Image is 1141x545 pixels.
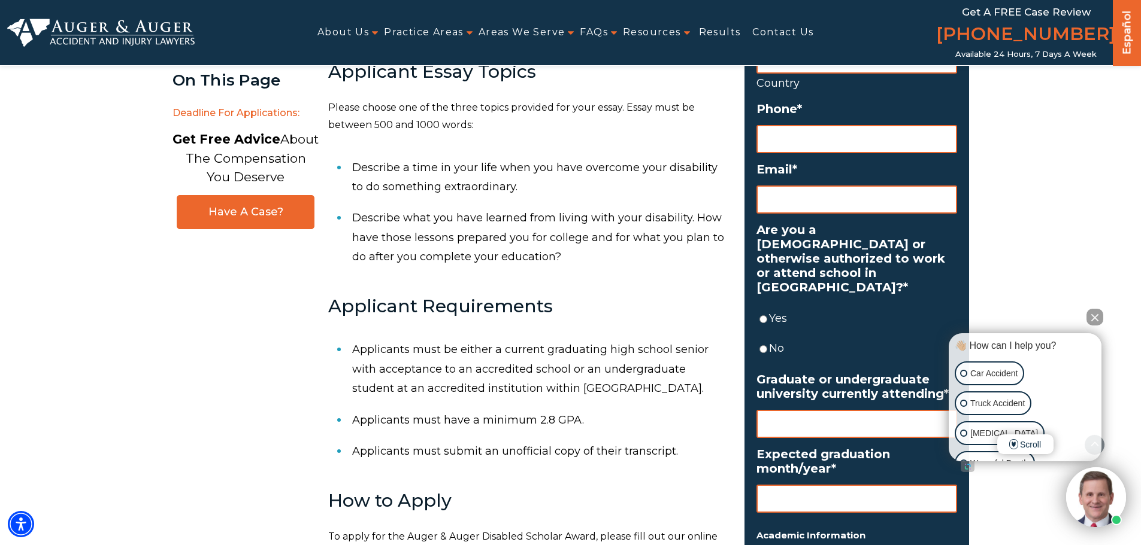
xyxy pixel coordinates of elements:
li: Describe what you have learned from living with your disability. How have those lessons prepared ... [352,202,730,272]
a: Open intaker chat [961,461,974,472]
a: Results [699,19,741,46]
a: About Us [317,19,369,46]
p: [MEDICAL_DATA] [970,426,1038,441]
p: Truck Accident [970,396,1025,411]
label: Are you a [DEMOGRAPHIC_DATA] or otherwise authorized to work or attend school in [GEOGRAPHIC_DATA]? [756,223,957,294]
span: Get a FREE Case Review [962,6,1091,18]
div: Accessibility Menu [8,511,34,537]
label: Yes [769,309,957,328]
a: Have A Case? [177,195,314,229]
span: Available 24 Hours, 7 Days a Week [955,50,1097,59]
a: Resources [623,19,681,46]
img: Auger & Auger Accident and Injury Lawyers Logo [7,19,195,47]
span: Deadline for Applications: [172,101,319,126]
a: Practice Areas [384,19,464,46]
div: 👋🏼 How can I help you? [952,339,1098,352]
label: Email [756,162,957,176]
p: Please choose one of the three topics provided for your essay. Essay must be between 500 and 1000... [328,99,730,134]
div: On This Page [172,72,319,89]
li: Applicants must submit an unofficial copy of their transcript. [352,436,730,467]
label: Country [756,74,957,93]
label: Graduate or undergraduate university currently attending [756,372,957,401]
h3: Applicant Requirements [328,296,730,316]
label: No [769,339,957,358]
h3: How to Apply [328,491,730,510]
h5: Academic Information [756,528,957,544]
a: Contact Us [752,19,813,46]
p: About The Compensation You Deserve [172,130,319,187]
p: Car Accident [970,366,1018,381]
li: Applicants must be either a current graduating high school senior with acceptance to an accredite... [352,334,730,404]
h3: Applicant Essay Topics [328,62,730,81]
span: Scroll [997,434,1054,454]
a: FAQs [580,19,608,46]
strong: Get Free Advice [172,132,280,147]
p: Wrongful Death [970,456,1028,471]
li: Applicants must have a minimum 2.8 GPA. [352,404,730,436]
a: Areas We Serve [479,19,565,46]
button: Close Intaker Chat Widget [1086,309,1103,325]
a: [PHONE_NUMBER] [936,21,1116,50]
li: Describe a time in your life when you have overcome your disability to do something extraordinary. [352,152,730,203]
label: Phone [756,102,957,116]
span: Have A Case? [189,205,302,219]
label: Expected graduation month/year [756,447,957,476]
img: Intaker widget Avatar [1066,467,1126,527]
